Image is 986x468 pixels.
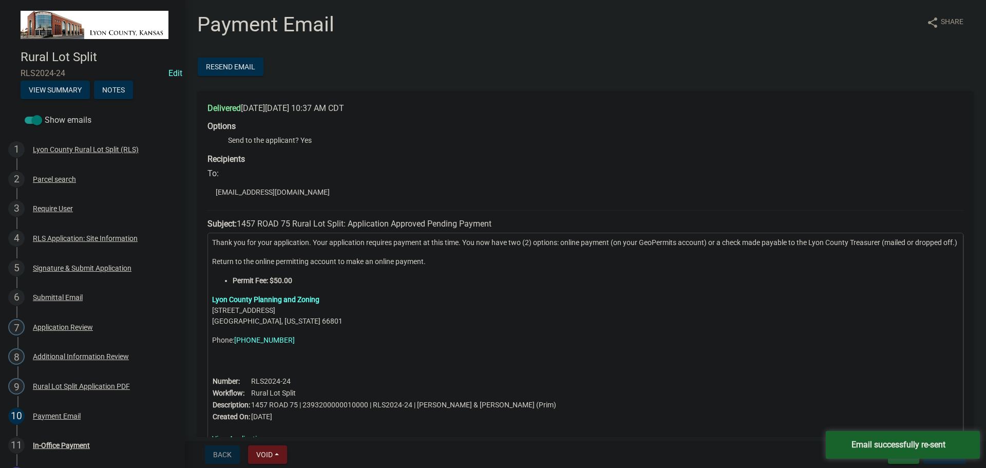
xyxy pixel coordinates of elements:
h6: 1457 ROAD 75 Rural Lot Split: Application Approved Pending Payment [207,219,963,229]
div: Require User [33,205,73,212]
td: Rural Lot Split [251,387,557,399]
div: 5 [8,260,25,276]
p: Return to the online permitting account to make an online payment. [212,256,959,267]
b: Number: [213,377,240,385]
button: Notes [94,81,133,99]
li: [EMAIL_ADDRESS][DOMAIN_NAME] [207,184,963,200]
div: Additional Information Review [33,353,129,360]
a: [PHONE_NUMBER] [234,336,295,344]
div: 8 [8,348,25,365]
div: 7 [8,319,25,335]
span: Resend Email [206,63,255,71]
strong: Recipients [207,154,245,164]
h6: To: [207,169,963,178]
p: Phone: [212,335,959,346]
div: 2 [8,171,25,188]
b: Workflow: [213,389,244,397]
div: Submittal Email [33,294,83,301]
div: In-Office Payment [33,442,90,449]
b: Created On: [213,413,250,421]
wm-modal-confirm: Edit Application Number [168,68,182,78]
span: Back [213,451,232,459]
span: Void [256,451,273,459]
h1: Payment Email [197,12,334,37]
img: Lyon County, Kansas [21,11,168,39]
button: Void [248,445,287,464]
div: Rural Lot Split Application PDF [33,383,130,390]
a: Edit [168,68,182,78]
wm-modal-confirm: Notes [94,87,133,95]
p: [STREET_ADDRESS] [GEOGRAPHIC_DATA], [US_STATE] 66801 [212,294,959,327]
button: Resend Email [198,58,263,76]
td: RLS2024-24 [251,376,557,387]
button: Back [205,445,240,464]
div: 6 [8,289,25,306]
div: 10 [8,408,25,424]
wm-modal-confirm: Summary [21,87,90,95]
span: RLS2024-24 [21,68,164,78]
div: 11 [8,437,25,454]
span: Share [941,16,963,29]
li: Send to the applicant? Yes [228,135,963,146]
strong: Subject: [207,219,237,229]
div: Lyon County Rural Lot Split (RLS) [33,146,139,153]
strong: Delivered [207,103,241,113]
strong: Permit Fee: $50.00 [233,276,292,285]
div: Parcel search [33,176,76,183]
label: Show emails [25,114,91,126]
div: 9 [8,378,25,395]
button: shareShare [918,12,972,32]
td: [DATE] [251,411,557,423]
b: Description: [213,401,250,409]
div: Payment Email [33,413,81,420]
div: 1 [8,141,25,158]
td: 1457 ROAD 75 | 2393200000010000 | RLS2024-24 | [PERSON_NAME] & [PERSON_NAME] (Prim) [251,399,557,411]
div: 4 [8,230,25,247]
p: Thank you for your application. Your application requires payment at this time. You now have two ... [212,237,959,248]
h4: Rural Lot Split [21,50,177,65]
div: Signature & Submit Application [33,265,131,272]
a: Lyon County Planning and Zoning [212,295,319,304]
button: View Summary [21,81,90,99]
a: View Application [212,435,265,443]
h6: [DATE][DATE] 10:37 AM CDT [207,103,963,113]
div: Application Review [33,324,93,331]
div: 3 [8,200,25,217]
i: share [926,16,939,29]
div: RLS Application: Site Information [33,235,138,242]
strong: Options [207,121,236,131]
div: Email successfully re-sent [851,439,972,451]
